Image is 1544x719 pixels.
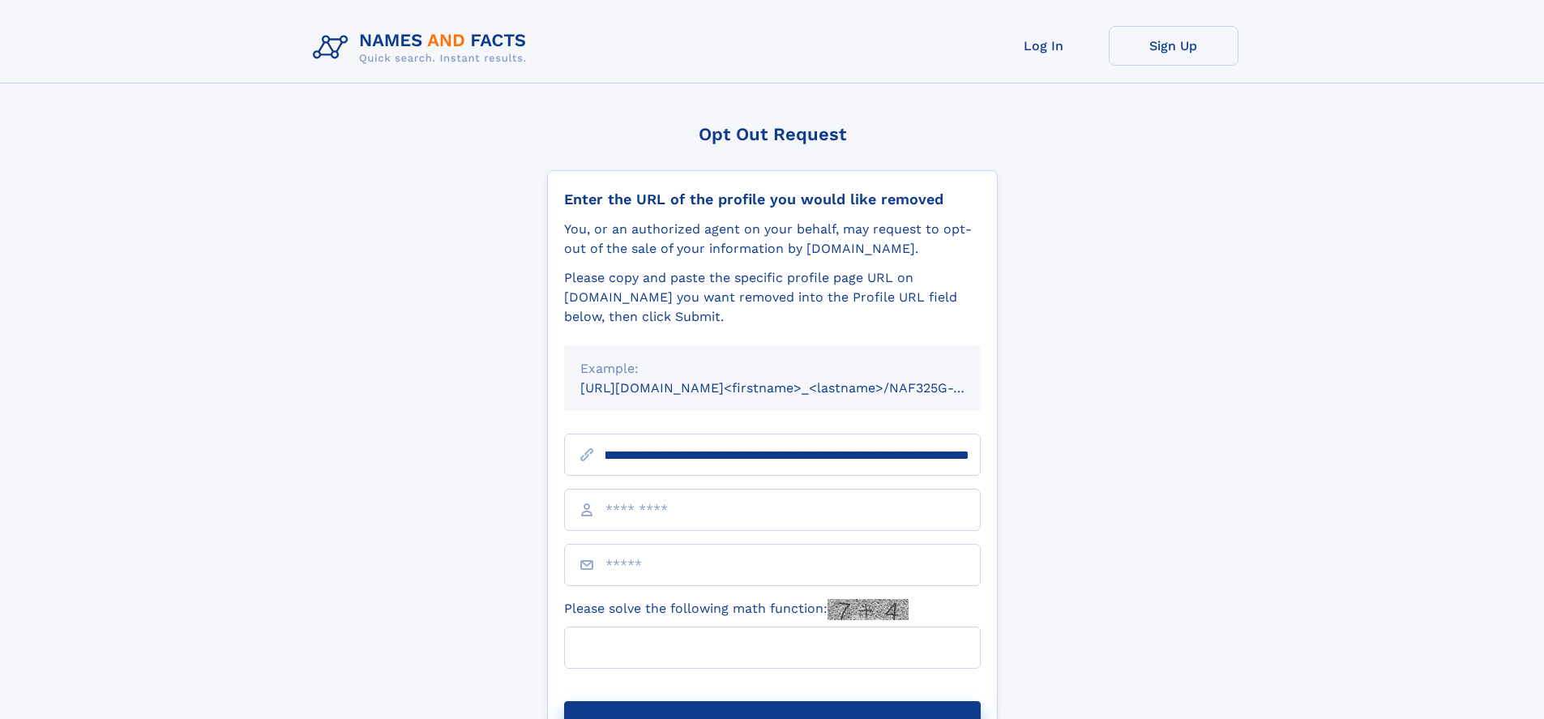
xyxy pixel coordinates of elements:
[564,190,981,208] div: Enter the URL of the profile you would like removed
[564,268,981,327] div: Please copy and paste the specific profile page URL on [DOMAIN_NAME] you want removed into the Pr...
[564,220,981,259] div: You, or an authorized agent on your behalf, may request to opt-out of the sale of your informatio...
[547,124,998,144] div: Opt Out Request
[580,359,964,379] div: Example:
[306,26,540,70] img: Logo Names and Facts
[564,599,909,620] label: Please solve the following math function:
[580,380,1012,396] small: [URL][DOMAIN_NAME]<firstname>_<lastname>/NAF325G-xxxxxxxx
[1109,26,1238,66] a: Sign Up
[979,26,1109,66] a: Log In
